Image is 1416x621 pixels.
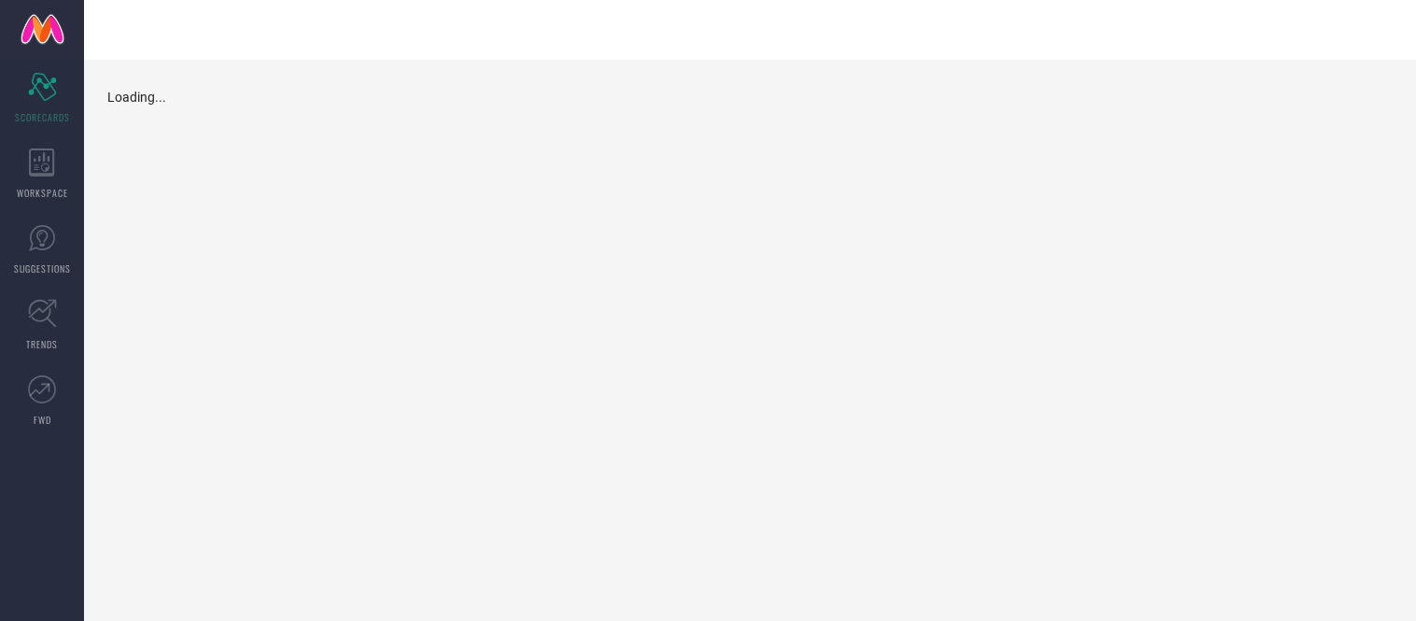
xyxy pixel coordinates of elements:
[26,337,58,351] span: TRENDS
[15,110,70,124] span: SCORECARDS
[107,90,166,105] span: Loading...
[34,413,51,427] span: FWD
[17,186,68,200] span: WORKSPACE
[14,261,71,275] span: SUGGESTIONS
